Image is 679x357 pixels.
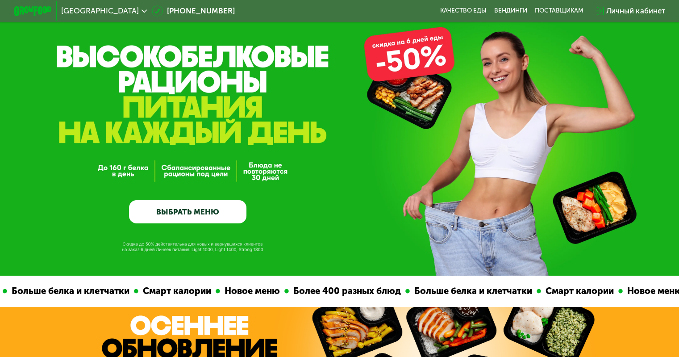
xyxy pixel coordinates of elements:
[494,7,527,15] a: Вендинги
[6,284,133,298] div: Больше белка и клетчатки
[129,200,246,224] a: ВЫБРАТЬ МЕНЮ
[540,284,617,298] div: Смарт калории
[61,7,139,15] span: [GEOGRAPHIC_DATA]
[219,284,283,298] div: Новое меню
[606,5,665,17] div: Личный кабинет
[409,284,536,298] div: Больше белка и клетчатки
[152,5,235,17] a: [PHONE_NUMBER]
[288,284,404,298] div: Более 400 разных блюд
[137,284,215,298] div: Смарт калории
[535,7,583,15] div: поставщикам
[440,7,487,15] a: Качество еды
